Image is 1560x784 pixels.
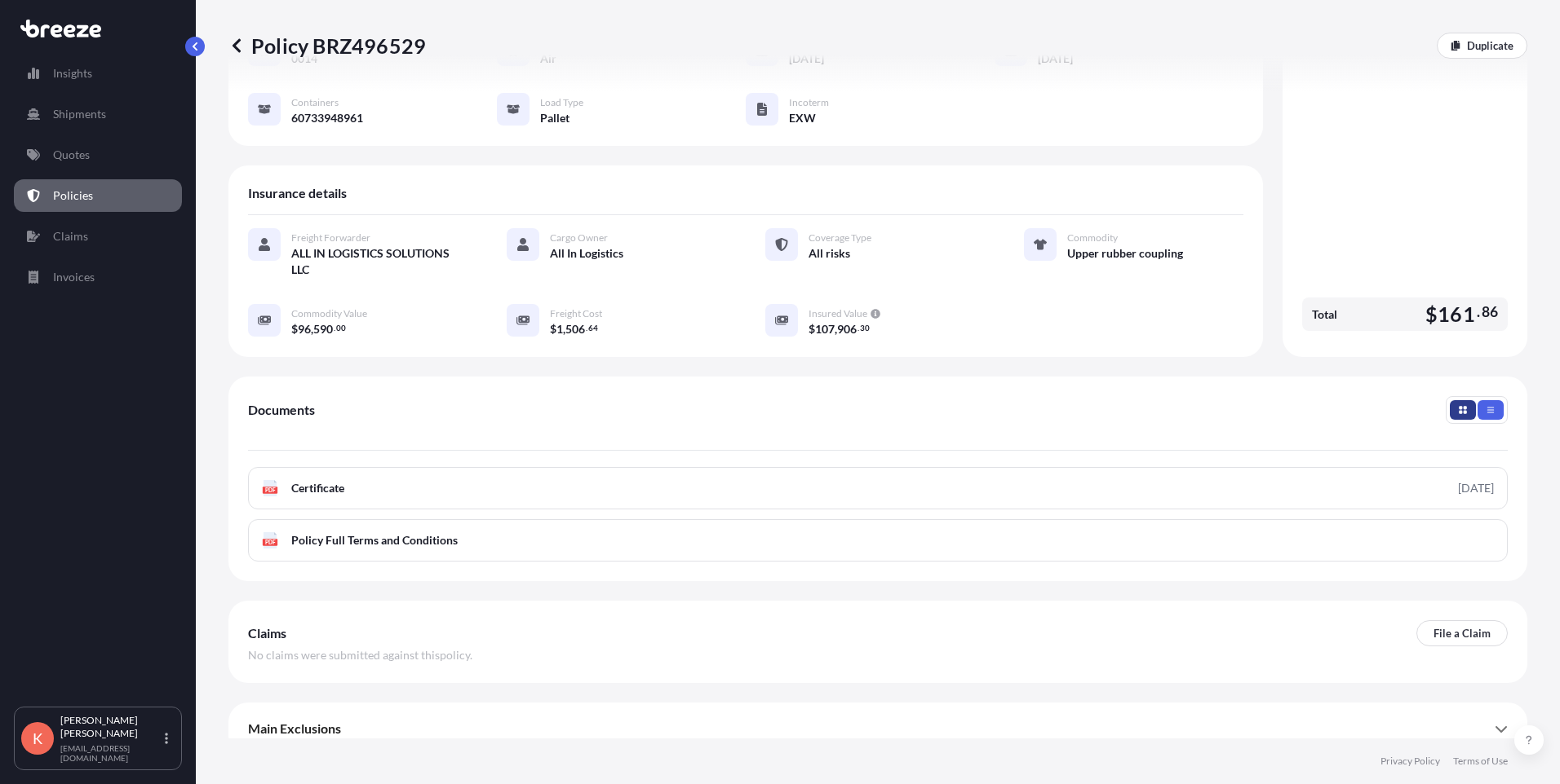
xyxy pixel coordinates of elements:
[1458,480,1494,496] div: [DATE]
[1067,231,1118,244] span: Commodity
[53,269,95,285] p: Invoices
[291,245,468,278] span: ALL IN LOGISTICS SOLUTIONS LLC
[14,220,182,253] a: Claims
[789,110,816,126] span: EXW
[1482,307,1498,317] span: 86
[550,231,608,244] span: Cargo Owner
[1425,304,1438,324] span: $
[815,324,835,335] span: 107
[586,325,587,331] span: .
[53,147,90,163] p: Quotes
[291,96,339,109] span: Containers
[291,231,370,244] span: Freight Forwarder
[1434,625,1491,641] p: File a Claim
[1437,33,1527,59] a: Duplicate
[1416,620,1508,646] a: File a Claim
[53,65,92,81] p: Insights
[33,730,42,747] span: K
[550,307,602,320] span: Freight Cost
[1477,307,1480,317] span: .
[334,325,335,331] span: .
[565,324,585,335] span: 506
[248,467,1508,509] a: PDFCertificate[DATE]
[809,245,850,262] span: All risks
[60,714,162,740] p: [PERSON_NAME] [PERSON_NAME]
[248,720,341,737] span: Main Exclusions
[53,187,93,204] p: Policies
[313,324,333,335] span: 590
[248,185,347,201] span: Insurance details
[248,519,1508,562] a: PDFPolicy Full Terms and Conditions
[809,324,815,335] span: $
[588,325,598,331] span: 64
[53,106,106,122] p: Shipments
[291,324,298,335] span: $
[14,98,182,130] a: Shipments
[858,325,859,331] span: .
[248,625,286,641] span: Claims
[1381,755,1440,768] a: Privacy Policy
[556,324,563,335] span: 1
[265,540,276,545] text: PDF
[248,402,315,418] span: Documents
[60,743,162,763] p: [EMAIL_ADDRESS][DOMAIN_NAME]
[550,324,556,335] span: $
[291,480,344,496] span: Certificate
[1067,245,1183,262] span: Upper rubber coupling
[809,307,867,320] span: Insured Value
[809,231,871,244] span: Coverage Type
[563,324,565,335] span: ,
[789,96,829,109] span: Incoterm
[1438,304,1475,324] span: 161
[248,709,1508,748] div: Main Exclusions
[14,139,182,171] a: Quotes
[14,179,182,212] a: Policies
[291,307,367,320] span: Commodity Value
[298,324,311,335] span: 96
[336,325,346,331] span: 00
[1467,37,1513,54] p: Duplicate
[860,325,870,331] span: 30
[1453,755,1508,768] a: Terms of Use
[14,57,182,90] a: Insights
[291,110,363,126] span: 60733948961
[265,487,276,493] text: PDF
[835,324,837,335] span: ,
[53,228,88,244] p: Claims
[291,532,458,548] span: Policy Full Terms and Conditions
[14,261,182,293] a: Invoices
[550,245,623,262] span: All In Logistics
[540,96,583,109] span: Load Type
[311,324,313,335] span: ,
[228,33,426,59] p: Policy BRZ496529
[248,647,472,663] span: No claims were submitted against this policy .
[837,324,857,335] span: 906
[1312,306,1337,323] span: Total
[540,110,569,126] span: Pallet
